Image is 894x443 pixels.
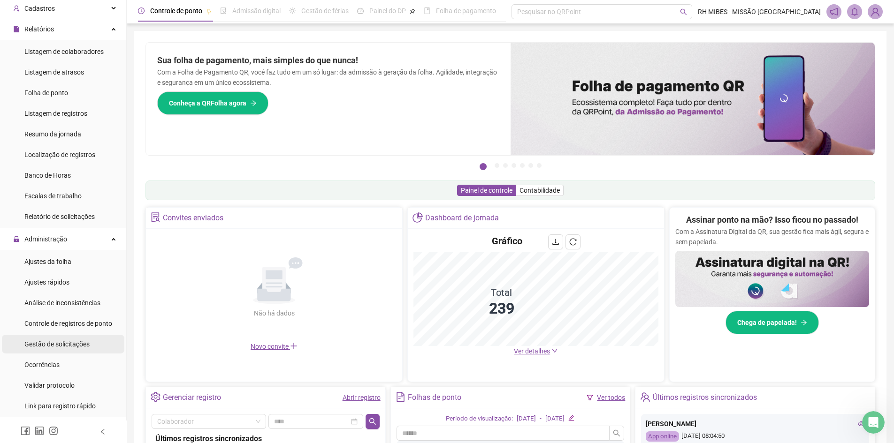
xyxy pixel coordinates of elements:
span: Ajustes da folha [24,258,71,265]
span: Relatório de solicitações [24,213,95,220]
span: Localização de registros [24,151,95,158]
span: notification [830,8,838,16]
iframe: Intercom live chat [862,411,885,434]
span: eye [858,420,864,427]
button: 3 [503,163,508,168]
img: banner%2F8d14a306-6205-4263-8e5b-06e9a85ad873.png [511,43,875,155]
div: [DATE] [545,414,565,424]
span: search [613,429,620,437]
button: 5 [520,163,525,168]
span: Link para registro rápido [24,402,96,410]
p: Com a Assinatura Digital da QR, sua gestão fica mais ágil, segura e sem papelada. [675,226,869,247]
h2: Assinar ponto na mão? Isso ficou no passado! [686,213,858,226]
span: Ver detalhes [514,347,550,355]
span: pushpin [410,8,415,14]
span: file [13,26,20,32]
span: file-done [220,8,227,14]
span: instagram [49,426,58,435]
div: Convites enviados [163,210,223,226]
button: 6 [528,163,533,168]
span: download [552,238,559,246]
span: Ajustes rápidos [24,278,69,286]
span: dashboard [357,8,364,14]
button: 2 [495,163,499,168]
span: facebook [21,426,30,435]
div: App online [646,431,679,442]
span: Contabilidade [520,187,560,194]
div: Folhas de ponto [408,390,461,405]
span: clock-circle [138,8,145,14]
h4: Gráfico [492,234,522,248]
span: Admissão digital [232,7,281,15]
div: [DATE] 08:04:50 [646,431,864,442]
span: Ocorrências [24,361,60,368]
span: search [369,418,376,425]
span: Chega de papelada! [737,317,797,328]
div: Últimos registros sincronizados [653,390,757,405]
div: Gerenciar registro [163,390,221,405]
button: 7 [537,163,542,168]
span: Painel de controle [461,187,512,194]
span: solution [151,212,160,222]
span: Banco de Horas [24,172,71,179]
div: Não há dados [231,308,317,318]
div: [DATE] [517,414,536,424]
span: user-add [13,5,20,12]
a: Ver todos [597,394,625,401]
img: 71697 [868,5,882,19]
a: Ver detalhes down [514,347,558,355]
span: Análise de inconsistências [24,299,100,307]
a: Abrir registro [343,394,381,401]
button: 1 [480,163,487,170]
span: sun [289,8,296,14]
span: lock [13,236,20,242]
span: Administração [24,235,67,243]
span: Controle de registros de ponto [24,320,112,327]
span: Relatórios [24,25,54,33]
span: RH MIBES - MISSÃO [GEOGRAPHIC_DATA] [698,7,821,17]
span: search [680,8,687,15]
span: Gestão de solicitações [24,340,90,348]
span: Cadastros [24,5,55,12]
span: down [551,347,558,354]
span: pie-chart [413,212,422,222]
span: edit [568,415,574,421]
span: Painel do DP [369,7,406,15]
span: Escalas de trabalho [24,192,82,200]
span: Listagem de registros [24,110,87,117]
img: banner%2F02c71560-61a6-44d4-94b9-c8ab97240462.png [675,251,869,307]
span: bell [850,8,859,16]
span: Conheça a QRFolha agora [169,98,246,108]
button: Conheça a QRFolha agora [157,91,268,115]
span: Listagem de atrasos [24,68,84,76]
div: - [540,414,542,424]
span: Folha de ponto [24,89,68,97]
span: file-text [396,392,405,402]
span: Validar protocolo [24,382,75,389]
span: Listagem de colaboradores [24,48,104,55]
div: Período de visualização: [446,414,513,424]
span: plus [290,342,298,350]
span: reload [569,238,577,246]
span: Gestão de férias [301,7,349,15]
p: Com a Folha de Pagamento QR, você faz tudo em um só lugar: da admissão à geração da folha. Agilid... [157,67,499,88]
span: book [424,8,430,14]
span: arrow-right [250,100,257,106]
span: team [640,392,650,402]
div: Dashboard de jornada [425,210,499,226]
button: 4 [512,163,516,168]
span: Controle de ponto [150,7,202,15]
button: Chega de papelada! [726,311,819,334]
span: linkedin [35,426,44,435]
span: Resumo da jornada [24,130,81,138]
div: [PERSON_NAME] [646,419,864,429]
h2: Sua folha de pagamento, mais simples do que nunca! [157,54,499,67]
span: filter [587,394,593,401]
span: Folha de pagamento [436,7,496,15]
span: pushpin [206,8,212,14]
span: arrow-right [801,319,807,326]
span: Novo convite [251,343,298,350]
span: left [99,428,106,435]
span: setting [151,392,160,402]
